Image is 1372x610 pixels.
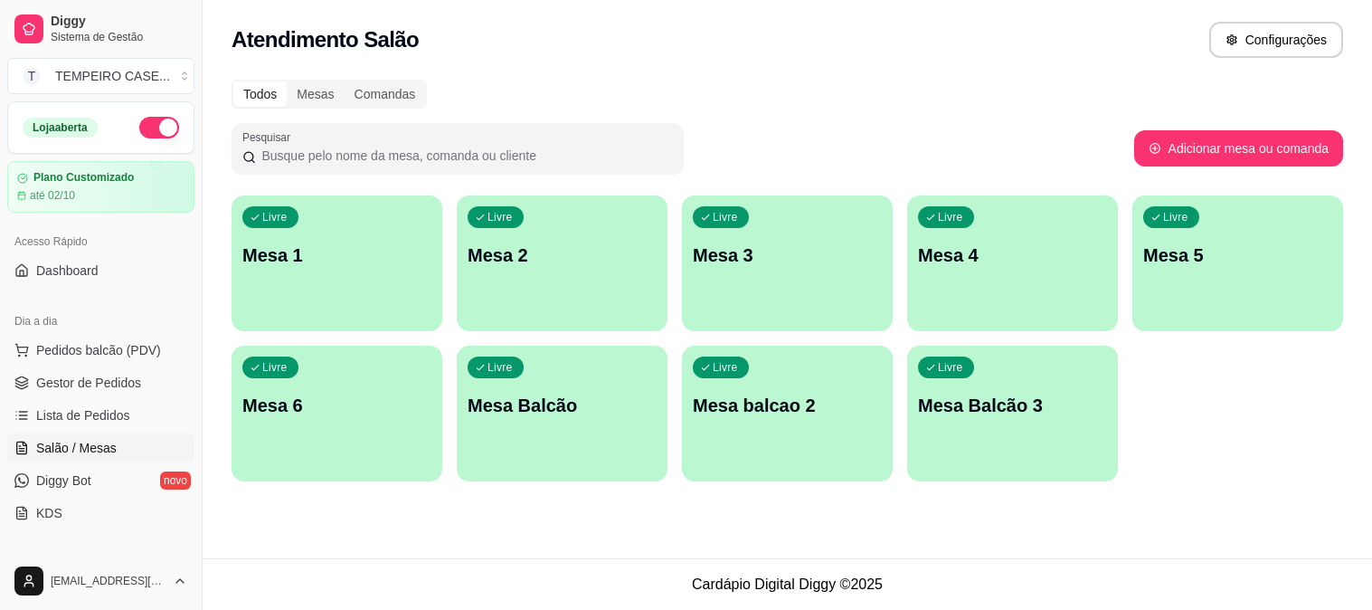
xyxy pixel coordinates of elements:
[938,360,963,375] p: Livre
[468,393,657,418] p: Mesa Balcão
[51,30,187,44] span: Sistema de Gestão
[487,210,513,224] p: Livre
[1209,22,1343,58] button: Configurações
[918,243,1107,268] p: Mesa 4
[682,195,893,331] button: LivreMesa 3
[7,58,194,94] button: Select a team
[7,227,194,256] div: Acesso Rápido
[233,81,287,107] div: Todos
[23,67,41,85] span: T
[7,307,194,336] div: Dia a dia
[487,360,513,375] p: Livre
[36,374,141,392] span: Gestor de Pedidos
[139,117,179,138] button: Alterar Status
[7,401,194,430] a: Lista de Pedidos
[242,243,431,268] p: Mesa 1
[457,346,667,481] button: LivreMesa Balcão
[242,129,297,145] label: Pesquisar
[1163,210,1188,224] p: Livre
[7,559,194,603] button: [EMAIL_ADDRESS][DOMAIN_NAME]
[345,81,426,107] div: Comandas
[457,195,667,331] button: LivreMesa 2
[262,210,288,224] p: Livre
[693,393,882,418] p: Mesa balcao 2
[36,439,117,457] span: Salão / Mesas
[36,472,91,490] span: Diggy Bot
[287,81,344,107] div: Mesas
[7,368,194,397] a: Gestor de Pedidos
[713,360,738,375] p: Livre
[918,393,1107,418] p: Mesa Balcão 3
[36,504,62,522] span: KDS
[232,346,442,481] button: LivreMesa 6
[33,171,134,185] article: Plano Customizado
[7,549,194,578] div: Catálogo
[262,360,288,375] p: Livre
[468,243,657,268] p: Mesa 2
[30,188,75,203] article: até 02/10
[7,161,194,213] a: Plano Customizadoaté 02/10
[7,7,194,51] a: DiggySistema de Gestão
[7,466,194,495] a: Diggy Botnovo
[1143,243,1332,268] p: Mesa 5
[242,393,431,418] p: Mesa 6
[1134,130,1343,167] button: Adicionar mesa ou comanda
[682,346,893,481] button: LivreMesa balcao 2
[232,25,419,54] h2: Atendimento Salão
[907,346,1118,481] button: LivreMesa Balcão 3
[7,256,194,285] a: Dashboard
[51,574,166,588] span: [EMAIL_ADDRESS][DOMAIN_NAME]
[693,243,882,268] p: Mesa 3
[938,210,963,224] p: Livre
[51,14,187,30] span: Diggy
[36,262,99,280] span: Dashboard
[7,499,194,528] a: KDS
[232,195,442,331] button: LivreMesa 1
[203,558,1372,610] footer: Cardápio Digital Diggy © 2025
[1132,195,1343,331] button: LivreMesa 5
[36,341,161,359] span: Pedidos balcão (PDV)
[7,336,194,365] button: Pedidos balcão (PDV)
[907,195,1118,331] button: LivreMesa 4
[7,434,194,462] a: Salão / Mesas
[713,210,738,224] p: Livre
[36,406,130,424] span: Lista de Pedidos
[55,67,170,85] div: TEMPEIRO CASE ...
[256,147,673,165] input: Pesquisar
[23,118,98,138] div: Loja aberta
